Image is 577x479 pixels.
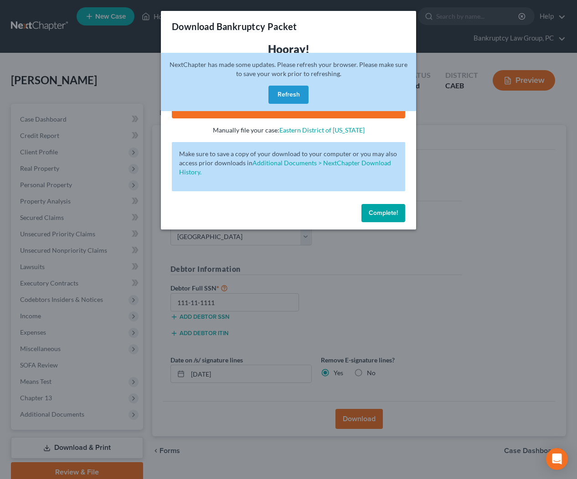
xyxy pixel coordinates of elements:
[361,204,405,222] button: Complete!
[268,86,309,104] button: Refresh
[179,149,398,177] p: Make sure to save a copy of your download to your computer or you may also access prior downloads in
[172,42,405,56] h3: Hooray!
[172,126,405,135] p: Manually file your case:
[546,448,568,470] div: Open Intercom Messenger
[170,61,407,77] span: NextChapter has made some updates. Please refresh your browser. Please make sure to save your wor...
[279,126,365,134] a: Eastern District of [US_STATE]
[179,159,391,176] a: Additional Documents > NextChapter Download History.
[369,209,398,217] span: Complete!
[172,20,297,33] h3: Download Bankruptcy Packet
